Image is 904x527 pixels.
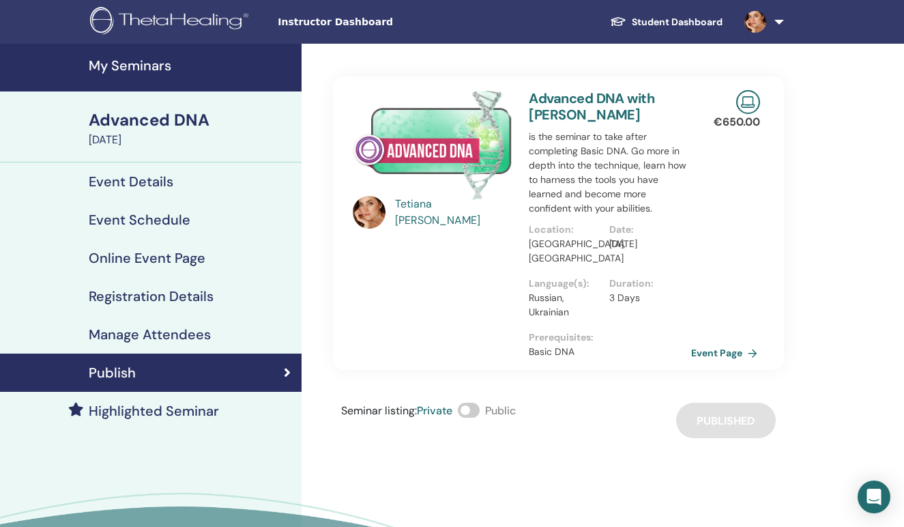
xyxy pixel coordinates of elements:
[609,276,681,291] p: Duration :
[529,291,600,319] p: Russian, Ukrainian
[529,237,600,266] p: [GEOGRAPHIC_DATA], [GEOGRAPHIC_DATA]
[529,276,600,291] p: Language(s) :
[744,11,766,33] img: default.jpg
[90,7,253,38] img: logo.png
[736,90,760,114] img: Live Online Seminar
[858,481,890,513] div: Open Intercom Messenger
[609,291,681,305] p: 3 Days
[89,403,219,419] h4: Highlighted Seminar
[529,345,689,359] p: Basic DNA
[599,10,733,35] a: Student Dashboard
[89,288,214,304] h4: Registration Details
[89,109,293,132] div: Advanced DNA
[529,223,600,237] p: Location :
[417,403,452,418] span: Private
[89,250,205,266] h4: Online Event Page
[89,132,293,148] div: [DATE]
[609,237,681,251] p: [DATE]
[89,212,190,228] h4: Event Schedule
[278,15,482,29] span: Instructor Dashboard
[485,403,516,418] span: Public
[89,57,293,74] h4: My Seminars
[691,343,763,363] a: Event Page
[341,403,417,418] span: Seminar listing :
[529,130,689,216] p: is the seminar to take after completing Basic DNA. Go more in depth into the technique, learn how...
[609,223,681,237] p: Date :
[89,173,173,190] h4: Event Details
[529,89,654,124] a: Advanced DNA with [PERSON_NAME]
[714,114,760,130] p: € 650.00
[529,330,689,345] p: Prerequisites :
[395,196,515,229] a: Tetiana [PERSON_NAME]
[353,90,513,200] img: Advanced DNA
[81,109,302,148] a: Advanced DNA[DATE]
[353,196,385,229] img: default.jpg
[89,326,211,343] h4: Manage Attendees
[89,365,136,381] h4: Publish
[610,16,626,27] img: graduation-cap-white.svg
